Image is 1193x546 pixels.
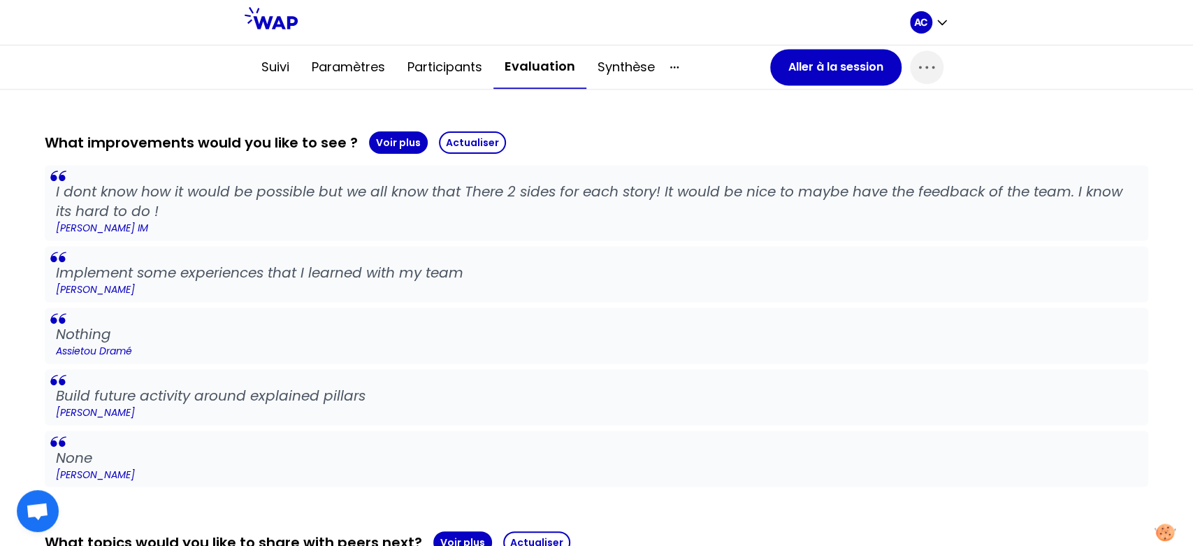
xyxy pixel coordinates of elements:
[56,324,1137,344] p: Nothing
[56,447,1137,467] p: None
[17,490,59,532] div: Ouvrir le chat
[56,182,1137,221] p: I dont know how it would be possible but we all know that There 2 sides for each story! It would ...
[439,131,506,154] button: Actualiser
[914,15,927,29] p: AC
[56,282,1137,296] p: [PERSON_NAME]
[56,467,1137,481] p: [PERSON_NAME]
[56,344,1137,358] p: Assietou Dramé
[45,131,1148,154] div: What improvements would you like to see ?
[910,11,949,34] button: AC
[369,131,428,154] button: Voir plus
[770,49,902,85] button: Aller à la session
[56,405,1137,419] p: [PERSON_NAME]
[56,263,1137,282] p: Implement some experiences that I learned with my team
[56,386,1137,405] p: Build future activity around explained pillars
[493,45,586,89] button: Evaluation
[301,46,396,88] button: Paramètres
[396,46,493,88] button: Participants
[250,46,301,88] button: Suivi
[56,221,1137,235] p: [PERSON_NAME] IM
[586,46,666,88] button: Synthèse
